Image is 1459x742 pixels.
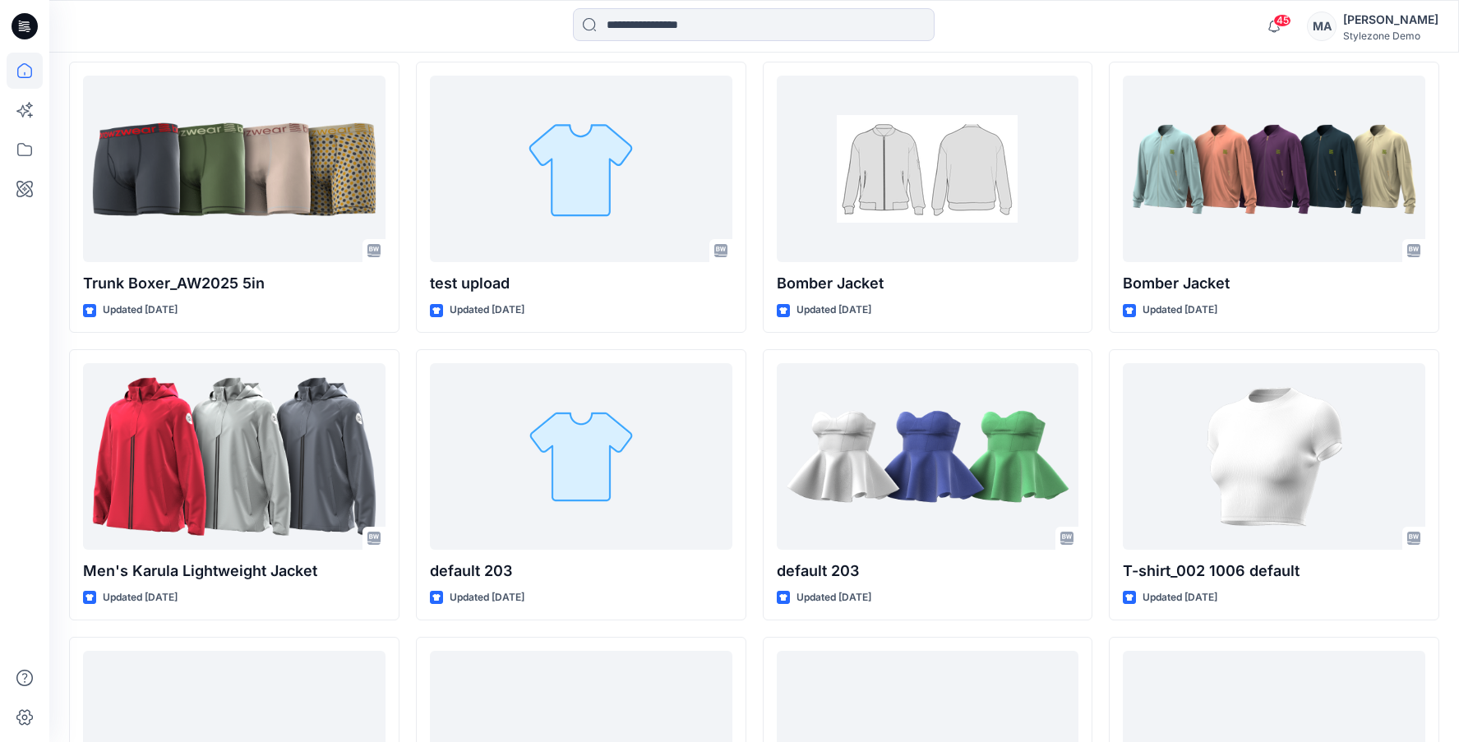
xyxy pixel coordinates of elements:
[1123,272,1425,295] p: Bomber Jacket
[450,589,524,606] p: Updated [DATE]
[450,302,524,319] p: Updated [DATE]
[83,363,386,550] a: Men's Karula Lightweight Jacket
[83,76,386,262] a: Trunk Boxer_AW2025 5in
[1343,30,1438,42] div: Stylezone Demo
[777,560,1079,583] p: default 203
[777,272,1079,295] p: Bomber Jacket
[1123,363,1425,550] a: T-shirt_002 1006 default
[1273,14,1291,27] span: 45
[1123,560,1425,583] p: T-shirt_002 1006 default
[83,272,386,295] p: Trunk Boxer_AW2025 5in
[1123,76,1425,262] a: Bomber Jacket
[796,302,871,319] p: Updated [DATE]
[777,76,1079,262] a: Bomber Jacket
[430,363,732,550] a: default 203
[1143,589,1217,606] p: Updated [DATE]
[1307,12,1337,41] div: MA
[430,560,732,583] p: default 203
[83,560,386,583] p: Men's Karula Lightweight Jacket
[103,302,178,319] p: Updated [DATE]
[796,589,871,606] p: Updated [DATE]
[430,272,732,295] p: test upload
[103,589,178,606] p: Updated [DATE]
[430,76,732,262] a: test upload
[1343,10,1438,30] div: [PERSON_NAME]
[1143,302,1217,319] p: Updated [DATE]
[777,363,1079,550] a: default 203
